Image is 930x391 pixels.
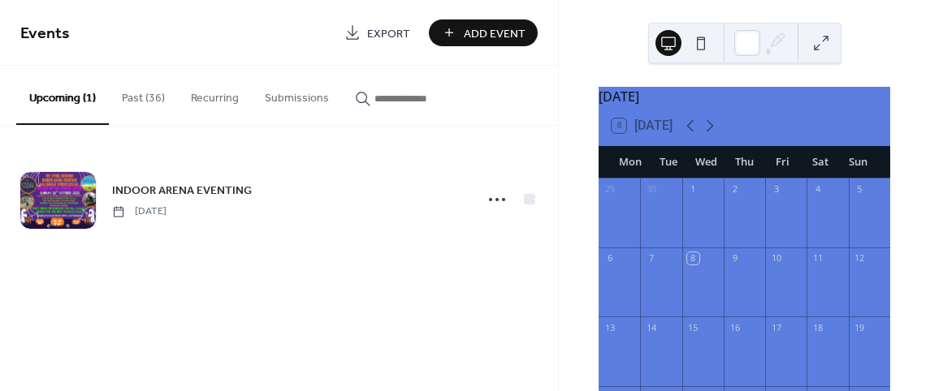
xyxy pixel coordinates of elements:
div: 19 [854,321,866,333]
button: Add Event [429,19,538,46]
div: 10 [770,252,782,264]
div: Sun [839,146,877,178]
span: [DATE] [112,204,167,219]
span: Add Event [464,25,526,42]
div: 14 [645,321,657,333]
div: 16 [729,321,741,333]
div: 15 [687,321,699,333]
div: Sat [802,146,840,178]
span: Events [20,18,70,49]
button: Submissions [252,66,342,123]
div: 3 [770,183,782,195]
div: 30 [645,183,657,195]
div: Wed [687,146,725,178]
div: 5 [854,183,866,195]
div: 29 [603,183,616,195]
div: Tue [650,146,688,178]
button: Recurring [178,66,252,123]
span: Export [367,25,410,42]
div: 7 [645,252,657,264]
a: Export [332,19,422,46]
div: 1 [687,183,699,195]
div: 18 [811,321,824,333]
div: 11 [811,252,824,264]
div: Mon [612,146,650,178]
div: [DATE] [599,87,890,106]
div: 6 [603,252,616,264]
span: INDOOR ARENA EVENTING [112,183,252,200]
div: 17 [770,321,782,333]
a: INDOOR ARENA EVENTING [112,181,252,200]
button: Upcoming (1) [16,66,109,125]
div: Thu [725,146,763,178]
div: 13 [603,321,616,333]
div: 2 [729,183,741,195]
div: Fri [763,146,802,178]
div: 9 [729,252,741,264]
div: 12 [854,252,866,264]
button: Past (36) [109,66,178,123]
div: 8 [687,252,699,264]
div: 4 [811,183,824,195]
